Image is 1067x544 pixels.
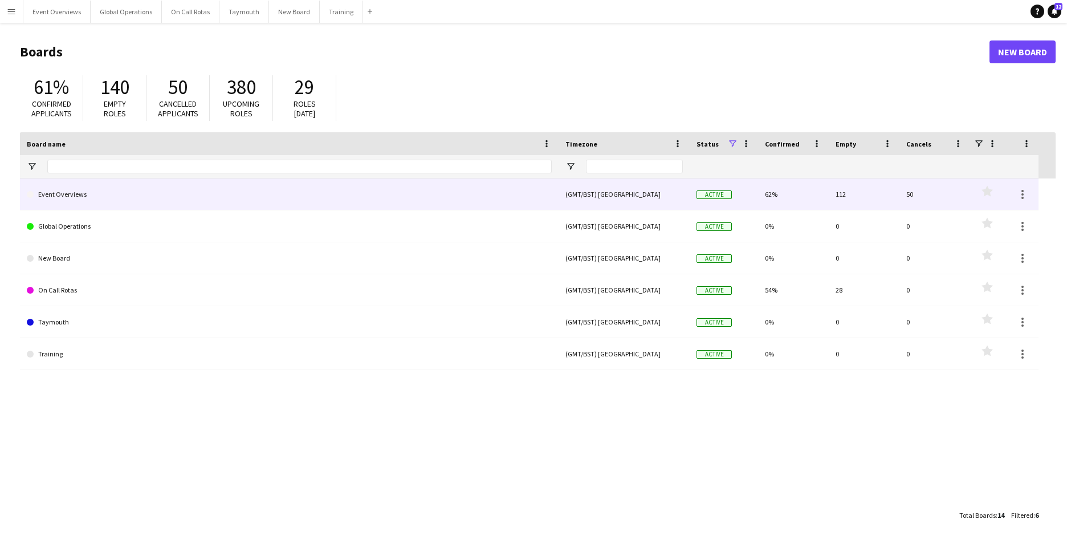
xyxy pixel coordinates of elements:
[23,1,91,23] button: Event Overviews
[697,222,732,231] span: Active
[899,274,970,306] div: 0
[565,161,576,172] button: Open Filter Menu
[168,75,188,100] span: 50
[989,40,1056,63] a: New Board
[959,504,1004,526] div: :
[219,1,269,23] button: Taymouth
[758,242,829,274] div: 0%
[758,210,829,242] div: 0%
[829,242,899,274] div: 0
[320,1,363,23] button: Training
[1011,511,1033,519] span: Filtered
[1054,3,1062,10] span: 12
[559,178,690,210] div: (GMT/BST) [GEOGRAPHIC_DATA]
[162,1,219,23] button: On Call Rotas
[104,99,126,119] span: Empty roles
[223,99,259,119] span: Upcoming roles
[27,242,552,274] a: New Board
[697,318,732,327] span: Active
[997,511,1004,519] span: 14
[559,306,690,338] div: (GMT/BST) [GEOGRAPHIC_DATA]
[100,75,129,100] span: 140
[91,1,162,23] button: Global Operations
[27,274,552,306] a: On Call Rotas
[899,242,970,274] div: 0
[899,210,970,242] div: 0
[27,338,552,370] a: Training
[27,210,552,242] a: Global Operations
[1011,504,1039,526] div: :
[697,286,732,295] span: Active
[1048,5,1061,18] a: 12
[829,274,899,306] div: 28
[899,178,970,210] div: 50
[227,75,256,100] span: 380
[697,190,732,199] span: Active
[899,338,970,370] div: 0
[27,161,37,172] button: Open Filter Menu
[31,99,72,119] span: Confirmed applicants
[959,511,996,519] span: Total Boards
[294,99,316,119] span: Roles [DATE]
[758,338,829,370] div: 0%
[269,1,320,23] button: New Board
[586,160,683,173] input: Timezone Filter Input
[829,306,899,338] div: 0
[47,160,552,173] input: Board name Filter Input
[758,306,829,338] div: 0%
[899,306,970,338] div: 0
[697,254,732,263] span: Active
[559,242,690,274] div: (GMT/BST) [GEOGRAPHIC_DATA]
[829,210,899,242] div: 0
[829,338,899,370] div: 0
[34,75,69,100] span: 61%
[697,140,719,148] span: Status
[27,178,552,210] a: Event Overviews
[1035,511,1039,519] span: 6
[697,350,732,359] span: Active
[559,274,690,306] div: (GMT/BST) [GEOGRAPHIC_DATA]
[906,140,931,148] span: Cancels
[559,210,690,242] div: (GMT/BST) [GEOGRAPHIC_DATA]
[758,274,829,306] div: 54%
[758,178,829,210] div: 62%
[158,99,198,119] span: Cancelled applicants
[559,338,690,370] div: (GMT/BST) [GEOGRAPHIC_DATA]
[20,43,989,60] h1: Boards
[765,140,800,148] span: Confirmed
[27,306,552,338] a: Taymouth
[295,75,314,100] span: 29
[27,140,66,148] span: Board name
[829,178,899,210] div: 112
[836,140,856,148] span: Empty
[565,140,597,148] span: Timezone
